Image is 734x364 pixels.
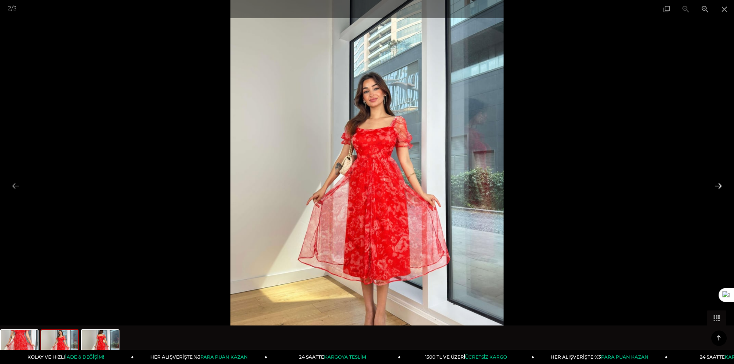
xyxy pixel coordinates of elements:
img: yandri-elbise-24y726-2adc4-.jpg [82,330,119,359]
span: 3 [13,5,17,12]
a: HER ALIŞVERİŞTE %3PARA PUAN KAZAN [134,350,267,364]
span: PARA PUAN KAZAN [601,354,648,360]
span: ÜCRETSİZ KARGO [465,354,507,360]
a: 24 SAATTEKARGOYA TESLİM [267,350,401,364]
img: yandri-elbise-24y726-1-40ed.jpg [1,330,38,359]
span: İADE & DEĞİŞİM! [65,354,104,360]
span: KARGOYA TESLİM [324,354,366,360]
img: yandri-elbise-24y726--b264-.jpg [41,330,78,359]
button: Toggle thumbnails [707,310,726,325]
span: PARA PUAN KAZAN [200,354,248,360]
span: 2 [8,5,11,12]
a: 1500 TL VE ÜZERİÜCRETSİZ KARGO [401,350,534,364]
a: HER ALIŞVERİŞTE %3PARA PUAN KAZAN [534,350,667,364]
a: KOLAY VE HIZLIİADE & DEĞİŞİM! [0,350,134,364]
